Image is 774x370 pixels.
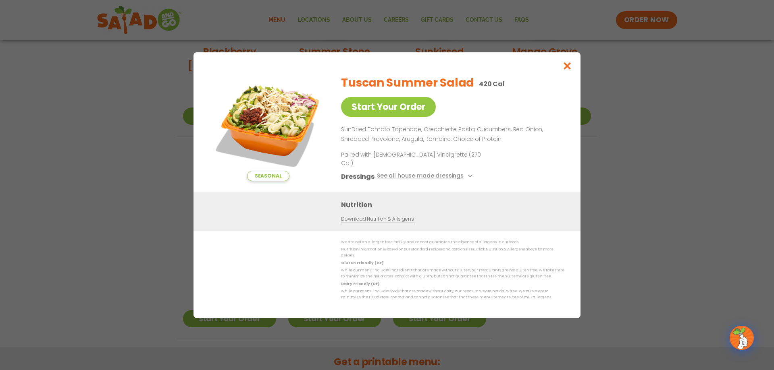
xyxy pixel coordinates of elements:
img: wpChatIcon [730,327,753,349]
p: Paired with [DEMOGRAPHIC_DATA] Vinaigrette (270 Cal) [341,150,490,167]
h3: Dressings [341,171,375,181]
p: While our menu includes ingredients that are made without gluten, our restaurants are not gluten ... [341,267,564,280]
p: We are not an allergen free facility and cannot guarantee the absence of allergens in our foods. [341,239,564,245]
h3: Nutrition [341,199,568,209]
button: See all house made dressings [377,171,475,181]
strong: Gluten Friendly (GF) [341,260,383,265]
p: SunDried Tomato Tapenade, Orecchiette Pasta, Cucumbers, Red Onion, Shredded Provolone, Arugula, R... [341,125,561,144]
p: Nutrition information is based on our standard recipes and portion sizes. Click Nutrition & Aller... [341,246,564,259]
a: Download Nutrition & Allergens [341,215,414,223]
a: Start Your Order [341,97,436,117]
span: Seasonal [247,171,289,181]
button: Close modal [554,52,580,79]
img: Featured product photo for Tuscan Summer Salad [212,68,325,181]
strong: Dairy Friendly (DF) [341,281,379,286]
h2: Tuscan Summer Salad [341,74,474,91]
p: While our menu includes foods that are made without dairy, our restaurants are not dairy free. We... [341,288,564,301]
p: 420 Cal [479,79,505,89]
